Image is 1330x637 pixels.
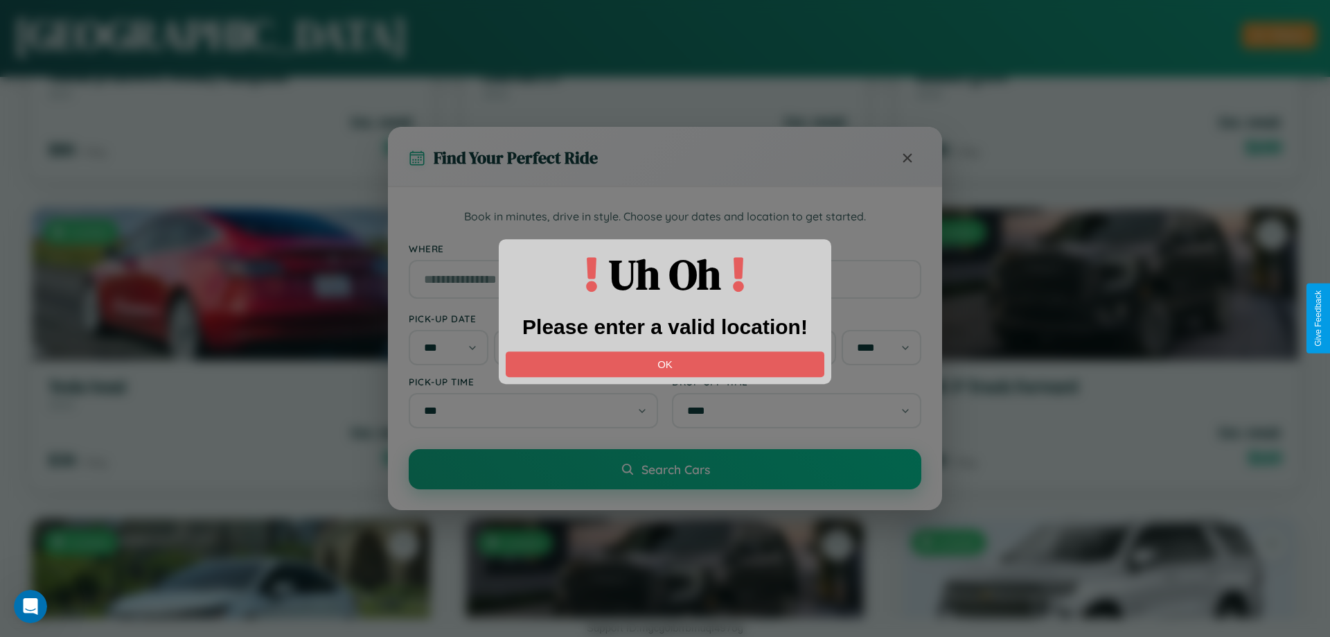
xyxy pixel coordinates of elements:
[409,376,658,387] label: Pick-up Time
[434,146,598,169] h3: Find Your Perfect Ride
[641,462,710,477] span: Search Cars
[672,313,921,324] label: Drop-off Date
[672,376,921,387] label: Drop-off Time
[409,313,658,324] label: Pick-up Date
[409,243,921,254] label: Where
[409,208,921,226] p: Book in minutes, drive in style. Choose your dates and location to get started.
